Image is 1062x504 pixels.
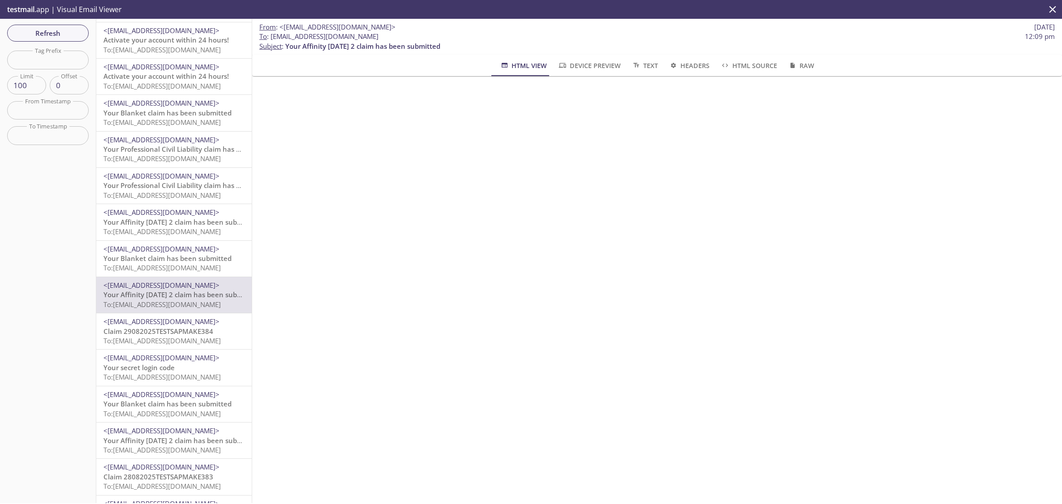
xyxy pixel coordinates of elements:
[259,42,282,51] span: Subject
[96,277,252,313] div: <[EMAIL_ADDRESS][DOMAIN_NAME]>Your Affinity [DATE] 2 claim has been submittedTo:[EMAIL_ADDRESS][D...
[103,218,258,226] span: Your Affinity [DATE] 2 claim has been submitted
[103,254,232,263] span: Your Blanket claim has been submitted
[103,227,221,236] span: To: [EMAIL_ADDRESS][DOMAIN_NAME]
[279,22,396,31] span: <[EMAIL_ADDRESS][DOMAIN_NAME]>
[7,4,34,14] span: testmail
[259,32,1055,51] p: :
[103,327,213,336] span: Claim 29082025TESTSAPMAKE384
[103,62,219,71] span: <[EMAIL_ADDRESS][DOMAIN_NAME]>
[259,22,276,31] span: From
[103,135,219,144] span: <[EMAIL_ADDRESS][DOMAIN_NAME]>
[103,98,219,107] span: <[EMAIL_ADDRESS][DOMAIN_NAME]>
[103,145,288,154] span: Your Professional Civil Liability claim has been submitted
[103,35,229,44] span: Activate your account within 24 hours!
[103,171,219,180] span: <[EMAIL_ADDRESS][DOMAIN_NAME]>
[7,25,89,42] button: Refresh
[103,45,221,54] span: To: [EMAIL_ADDRESS][DOMAIN_NAME]
[103,353,219,362] span: <[EMAIL_ADDRESS][DOMAIN_NAME]>
[103,281,219,290] span: <[EMAIL_ADDRESS][DOMAIN_NAME]>
[103,154,221,163] span: To: [EMAIL_ADDRESS][DOMAIN_NAME]
[103,290,258,299] span: Your Affinity [DATE] 2 claim has been submitted
[96,423,252,458] div: <[EMAIL_ADDRESS][DOMAIN_NAME]>Your Affinity [DATE] 2 claim has been submittedTo:[EMAIL_ADDRESS][D...
[259,32,378,41] span: : [EMAIL_ADDRESS][DOMAIN_NAME]
[96,204,252,240] div: <[EMAIL_ADDRESS][DOMAIN_NAME]>Your Affinity [DATE] 2 claim has been submittedTo:[EMAIL_ADDRESS][D...
[103,426,219,435] span: <[EMAIL_ADDRESS][DOMAIN_NAME]>
[788,60,814,71] span: Raw
[103,462,219,471] span: <[EMAIL_ADDRESS][DOMAIN_NAME]>
[103,263,221,272] span: To: [EMAIL_ADDRESS][DOMAIN_NAME]
[558,60,620,71] span: Device Preview
[96,132,252,167] div: <[EMAIL_ADDRESS][DOMAIN_NAME]>Your Professional Civil Liability claim has been submittedTo:[EMAIL...
[1034,22,1055,32] span: [DATE]
[103,118,221,127] span: To: [EMAIL_ADDRESS][DOMAIN_NAME]
[103,300,221,309] span: To: [EMAIL_ADDRESS][DOMAIN_NAME]
[103,445,221,454] span: To: [EMAIL_ADDRESS][DOMAIN_NAME]
[103,317,219,326] span: <[EMAIL_ADDRESS][DOMAIN_NAME]>
[103,436,258,445] span: Your Affinity [DATE] 2 claim has been submitted
[96,459,252,495] div: <[EMAIL_ADDRESS][DOMAIN_NAME]>Claim 28082025TESTSAPMAKE383To:[EMAIL_ADDRESS][DOMAIN_NAME]
[720,60,777,71] span: HTML Source
[500,60,547,71] span: HTML View
[669,60,709,71] span: Headers
[96,168,252,204] div: <[EMAIL_ADDRESS][DOMAIN_NAME]>Your Professional Civil Liability claim has been submittedTo:[EMAIL...
[103,390,219,399] span: <[EMAIL_ADDRESS][DOMAIN_NAME]>
[103,372,221,381] span: To: [EMAIL_ADDRESS][DOMAIN_NAME]
[103,208,219,217] span: <[EMAIL_ADDRESS][DOMAIN_NAME]>
[259,22,396,32] span: :
[103,409,221,418] span: To: [EMAIL_ADDRESS][DOMAIN_NAME]
[103,399,232,408] span: Your Blanket claim has been submitted
[103,26,219,35] span: <[EMAIL_ADDRESS][DOMAIN_NAME]>
[103,191,221,200] span: To: [EMAIL_ADDRESS][DOMAIN_NAME]
[1025,32,1055,41] span: 12:09 pm
[96,350,252,385] div: <[EMAIL_ADDRESS][DOMAIN_NAME]>Your secret login codeTo:[EMAIL_ADDRESS][DOMAIN_NAME]
[103,108,232,117] span: Your Blanket claim has been submitted
[103,363,175,372] span: Your secret login code
[103,336,221,345] span: To: [EMAIL_ADDRESS][DOMAIN_NAME]
[14,27,82,39] span: Refresh
[96,241,252,277] div: <[EMAIL_ADDRESS][DOMAIN_NAME]>Your Blanket claim has been submittedTo:[EMAIL_ADDRESS][DOMAIN_NAME]
[96,95,252,131] div: <[EMAIL_ADDRESS][DOMAIN_NAME]>Your Blanket claim has been submittedTo:[EMAIL_ADDRESS][DOMAIN_NAME]
[103,482,221,491] span: To: [EMAIL_ADDRESS][DOMAIN_NAME]
[259,32,267,41] span: To
[96,313,252,349] div: <[EMAIL_ADDRESS][DOMAIN_NAME]>Claim 29082025TESTSAPMAKE384To:[EMAIL_ADDRESS][DOMAIN_NAME]
[103,81,221,90] span: To: [EMAIL_ADDRESS][DOMAIN_NAME]
[103,244,219,253] span: <[EMAIL_ADDRESS][DOMAIN_NAME]>
[632,60,658,71] span: Text
[103,72,229,81] span: Activate your account within 24 hours!
[103,181,288,190] span: Your Professional Civil Liability claim has been submitted
[103,472,213,481] span: Claim 28082025TESTSAPMAKE383
[96,59,252,94] div: <[EMAIL_ADDRESS][DOMAIN_NAME]>Activate your account within 24 hours!To:[EMAIL_ADDRESS][DOMAIN_NAME]
[285,42,440,51] span: Your Affinity [DATE] 2 claim has been submitted
[96,386,252,422] div: <[EMAIL_ADDRESS][DOMAIN_NAME]>Your Blanket claim has been submittedTo:[EMAIL_ADDRESS][DOMAIN_NAME]
[96,22,252,58] div: <[EMAIL_ADDRESS][DOMAIN_NAME]>Activate your account within 24 hours!To:[EMAIL_ADDRESS][DOMAIN_NAME]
